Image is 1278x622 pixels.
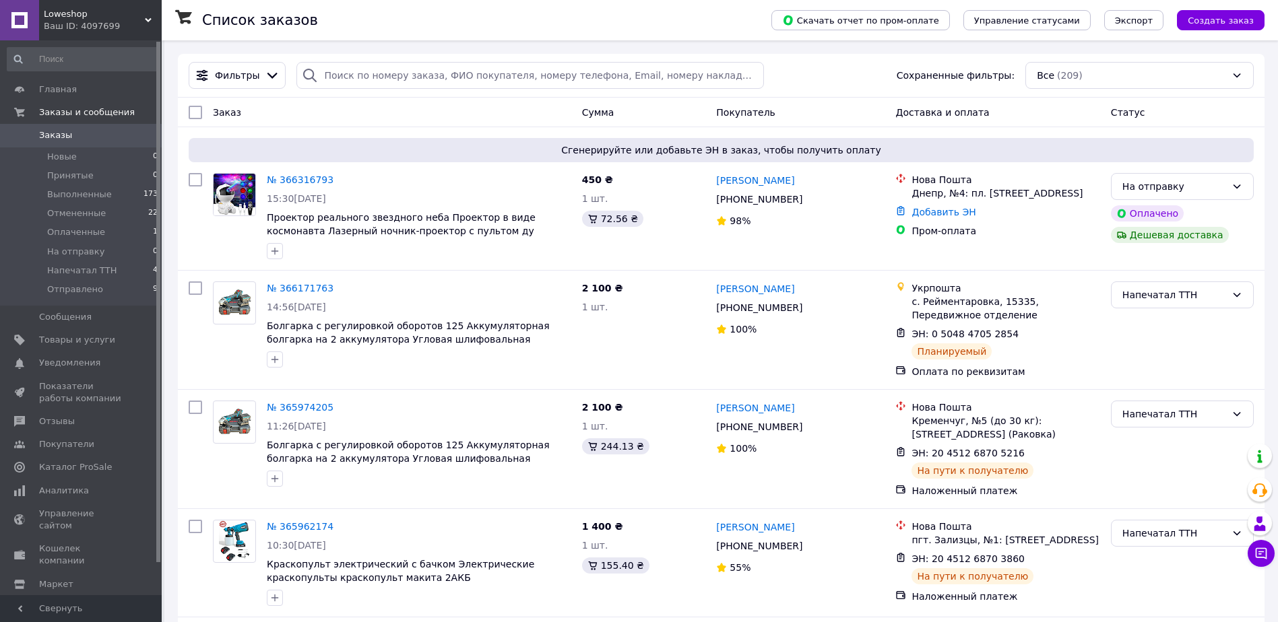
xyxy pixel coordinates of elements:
[713,298,805,317] div: [PHONE_NUMBER]
[912,533,1099,547] div: пгт. Зализцы, №1: [STREET_ADDRESS]
[897,69,1015,82] span: Сохраненные фильтры:
[39,334,115,346] span: Товары и услуги
[214,174,255,215] img: Фото товару
[582,193,608,204] span: 1 шт.
[1122,179,1226,194] div: На отправку
[582,557,649,574] div: 155.40 ₴
[267,440,550,477] a: Болгарка с регулировкой оборотов 125 Аккумуляторная болгарка на 2 аккумулятора Угловая шлифовальн...
[716,520,794,534] a: [PERSON_NAME]
[213,520,256,563] a: Фото товару
[1248,540,1275,567] button: Чат с покупателем
[39,106,135,118] span: Заказы и сообщения
[47,265,117,277] span: Напечатал ТТН
[267,421,326,431] span: 11:26[DATE]
[47,226,105,238] span: Оплаченные
[153,246,158,258] span: 0
[582,540,608,551] span: 1 шт.
[730,215,750,226] span: 98%
[730,562,750,573] span: 55%
[267,402,333,413] a: № 365974205
[912,484,1099,497] div: Наложенный платеж
[582,283,623,293] span: 2 100 ₴
[153,226,158,238] span: 1
[39,543,125,567] span: Кошелек компании
[912,295,1099,322] div: с. Рейментаровка, 15335, Передвижное отделение
[267,559,534,583] a: Краскопульт электрический с бачком Электрические краскопульты краскопульт макита 2АКБ
[47,207,106,219] span: Отмененные
[47,246,104,258] span: На отправку
[974,15,1080,26] span: Управление статусами
[267,302,326,312] span: 14:56[DATE]
[153,283,158,296] span: 9
[582,402,623,413] span: 2 100 ₴
[771,10,950,30] button: Скачать отчет по пром-оплате
[39,438,94,450] span: Покупатели
[39,129,72,141] span: Заказы
[47,151,77,163] span: Новые
[1037,69,1054,82] span: Все
[39,508,125,532] span: Управление сайтом
[582,302,608,312] span: 1 шт.
[39,357,100,369] span: Уведомления
[713,190,805,209] div: [PHONE_NUMBER]
[213,107,241,118] span: Заказ
[582,421,608,431] span: 1 шт.
[912,590,1099,603] div: Наложенный платеж
[912,207,976,217] a: Добавить ЭН
[153,265,158,277] span: 4
[912,224,1099,238] div: Пром-оплата
[713,417,805,436] div: [PHONE_NUMBER]
[7,47,159,71] input: Поиск
[39,83,77,96] span: Главная
[194,143,1248,157] span: Сгенерируйте или добавьте ЭН в заказ, чтобы получить оплату
[213,401,256,444] a: Фото товару
[912,568,1033,584] div: На пути к получателю
[1115,15,1153,26] span: Экспорт
[148,207,158,219] span: 22
[39,311,92,323] span: Сообщения
[1122,287,1226,302] div: Напечатал ТТН
[1122,526,1226,541] div: Напечатал ТТН
[912,329,1019,339] span: ЭН: 0 5048 4705 2854
[713,537,805,555] div: [PHONE_NUMBER]
[219,520,251,562] img: Фото товару
[39,415,75,427] span: Отзывы
[267,521,333,532] a: № 365962174
[912,343,992,359] div: Планируемый
[39,380,125,405] span: Показатели работы компании
[47,170,94,182] span: Принятые
[213,173,256,216] a: Фото товару
[214,287,255,319] img: Фото товару
[912,401,1099,414] div: Нова Пошта
[39,578,73,590] span: Маркет
[1188,15,1254,26] span: Создать заказ
[716,401,794,415] a: [PERSON_NAME]
[267,174,333,185] a: № 366316793
[730,443,757,454] span: 100%
[716,107,775,118] span: Покупатель
[47,188,112,201] span: Выполненные
[912,448,1025,458] span: ЭН: 20 4512 6870 5216
[215,69,259,82] span: Фильтры
[44,20,162,32] div: Ваш ID: 4097699
[582,211,643,227] div: 72.56 ₴
[153,151,158,163] span: 0
[47,283,103,296] span: Отправлено
[912,281,1099,295] div: Укрпошта
[296,62,764,89] input: Поиск по номеру заказа, ФИО покупателя, номеру телефона, Email, номеру накладной
[267,320,550,358] span: Болгарка с регулировкой оборотов 125 Аккумуляторная болгарка на 2 аккумулятора Угловая шлифовальн...
[267,212,536,236] a: Проектор реального звездного неба Проектор в виде космонавта Лазерный ночник-проектор с пультом ду
[582,107,614,118] span: Сумма
[1057,70,1083,81] span: (209)
[582,521,623,532] span: 1 400 ₴
[44,8,145,20] span: Loweshop
[582,438,649,454] div: 244.13 ₴
[39,485,89,497] span: Аналитика
[267,193,326,204] span: 15:30[DATE]
[1104,10,1163,30] button: Экспорт
[153,170,158,182] span: 0
[1163,14,1265,25] a: Создать заказ
[912,520,1099,533] div: Нова Пошта
[912,365,1099,378] div: Оплата по реквизитам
